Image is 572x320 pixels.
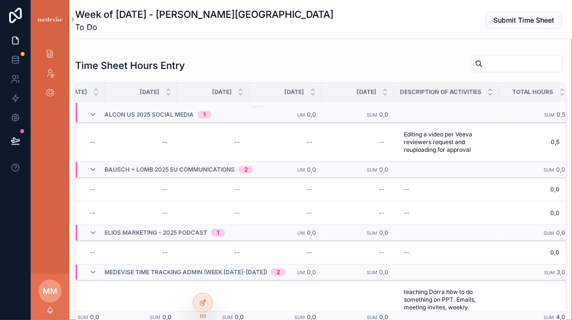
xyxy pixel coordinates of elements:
[90,249,95,256] div: --
[557,268,566,276] span: 3,0
[294,230,305,236] small: Sum
[203,111,206,119] div: 1
[234,138,240,146] div: --
[306,138,312,146] div: --
[244,166,248,173] div: 2
[357,88,376,96] span: [DATE]
[400,88,481,96] span: Description of Activities
[379,268,388,276] span: 0,0
[544,167,555,173] small: Sum
[294,112,305,118] small: Sum
[544,230,555,236] small: Sum
[75,59,185,72] h1: Time Sheet Hours Entry
[105,107,246,114] span: Alcon 2025 Content Management Program
[256,107,260,114] div: 4
[222,315,233,320] small: Sum
[404,131,490,154] span: Editing a video per Veeva reviewers request and reuploading for approval
[379,209,385,217] div: --
[31,39,69,114] div: scrollable content
[105,111,194,119] span: Alcon US 2025 Social Media
[105,268,267,276] span: Medevise Time Tracking ADMIN (week [DATE]-[DATE])
[140,88,160,96] span: [DATE]
[499,138,560,146] span: 0,5
[545,270,555,275] small: Sum
[75,21,333,33] span: To Do
[307,229,316,236] span: 0,0
[367,167,377,173] small: Sum
[90,209,95,217] div: --
[404,186,410,193] div: --
[307,166,316,173] span: 0,0
[367,230,377,236] small: Sum
[557,229,566,236] span: 0,0
[379,138,385,146] div: --
[78,315,88,320] small: Sum
[162,209,168,217] div: --
[499,209,560,217] span: 0,0
[307,107,316,114] span: 0,0
[284,88,304,96] span: [DATE]
[306,249,312,256] div: --
[367,112,377,118] small: Sum
[162,186,168,193] div: --
[404,209,410,217] div: --
[379,107,388,114] span: 0,0
[294,167,305,173] small: Sum
[379,166,388,173] span: 0,0
[557,166,566,173] span: 0,0
[294,315,305,320] small: Sum
[90,138,95,146] div: --
[234,186,240,193] div: --
[379,186,385,193] div: --
[557,107,566,114] span: 0,5
[212,88,232,96] span: [DATE]
[493,15,554,25] span: Submit Time Sheet
[485,12,562,29] button: Submit Time Sheet
[217,229,219,237] div: 1
[545,112,555,118] small: Sum
[43,285,57,297] span: MM
[307,111,316,118] span: 0,0
[90,186,95,193] div: --
[162,249,168,256] div: --
[544,315,555,320] small: Sum
[379,229,388,236] span: 0,0
[367,270,377,275] small: Sum
[499,186,560,193] span: 0,0
[379,111,388,118] span: 0,0
[277,268,280,276] div: 2
[150,315,160,320] small: Sum
[234,249,240,256] div: --
[307,268,316,276] span: 0,0
[162,138,168,146] div: --
[512,88,554,96] span: Total Hours
[306,209,312,217] div: --
[367,315,377,320] small: Sum
[234,209,240,217] div: --
[105,229,207,237] span: Elios Marketing - 2025 Podcast
[306,186,312,193] div: --
[37,15,64,24] img: App logo
[67,88,87,96] span: [DATE]
[105,166,235,173] span: Bausch + Lomb 2025 EU Communications
[499,249,560,256] span: 0,0
[404,249,410,256] div: --
[75,8,333,21] h1: Week of [DATE] - [PERSON_NAME][GEOGRAPHIC_DATA]
[557,111,566,118] span: 0,5
[379,249,385,256] div: --
[294,270,305,275] small: Sum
